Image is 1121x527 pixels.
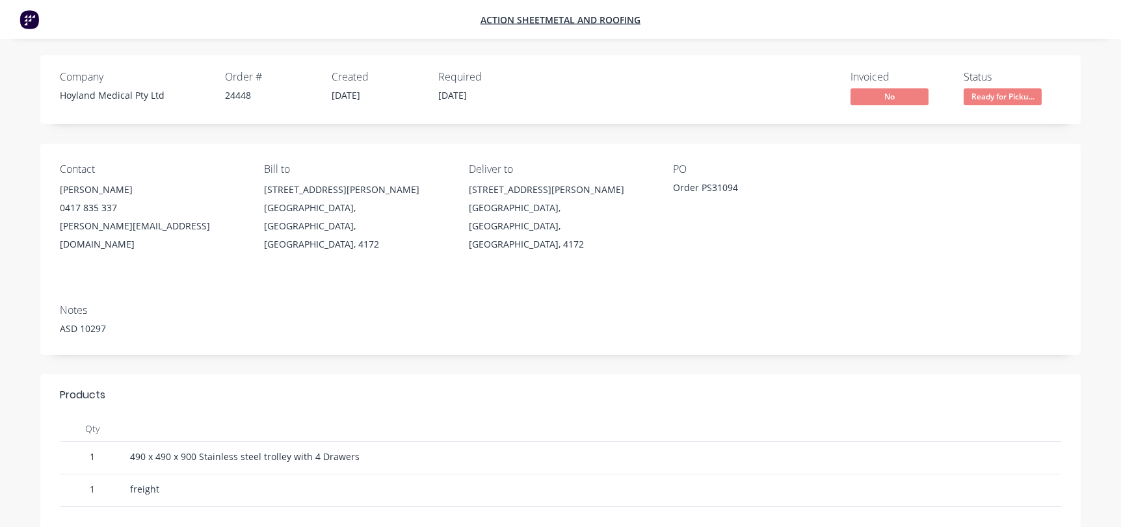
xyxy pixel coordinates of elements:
[60,88,209,102] div: Hoyland Medical Pty Ltd
[469,181,652,199] div: [STREET_ADDRESS][PERSON_NAME]
[851,71,948,83] div: Invoiced
[60,199,243,217] div: 0417 835 337
[130,450,360,463] span: 490 x 490 x 900 Stainless steel trolley with 4 Drawers
[20,10,39,29] img: Factory
[673,163,856,175] div: PO
[60,416,125,442] div: Qty
[60,181,243,253] div: [PERSON_NAME]0417 835 337[PERSON_NAME][EMAIL_ADDRESS][DOMAIN_NAME]
[264,181,447,253] div: [STREET_ADDRESS][PERSON_NAME][GEOGRAPHIC_DATA], [GEOGRAPHIC_DATA], [GEOGRAPHIC_DATA], 4172
[60,387,105,403] div: Products
[60,304,1061,316] div: Notes
[65,482,120,496] span: 1
[264,163,447,175] div: Bill to
[264,199,447,253] div: [GEOGRAPHIC_DATA], [GEOGRAPHIC_DATA], [GEOGRAPHIC_DATA], 4172
[60,217,243,253] div: [PERSON_NAME][EMAIL_ADDRESS][DOMAIN_NAME]
[469,163,652,175] div: Deliver to
[469,199,652,253] div: [GEOGRAPHIC_DATA], [GEOGRAPHIC_DATA], [GEOGRAPHIC_DATA], 4172
[481,14,640,26] a: Action Sheetmetal and Roofing
[332,71,423,83] div: Created
[332,89,360,101] span: [DATE]
[60,181,243,199] div: [PERSON_NAME]
[851,88,929,105] span: No
[438,71,529,83] div: Required
[65,450,120,463] span: 1
[964,71,1061,83] div: Status
[60,163,243,175] div: Contact
[130,483,159,495] span: freight
[964,88,1042,105] span: Ready for Picku...
[673,181,836,199] div: Order PS31094
[469,181,652,253] div: [STREET_ADDRESS][PERSON_NAME][GEOGRAPHIC_DATA], [GEOGRAPHIC_DATA], [GEOGRAPHIC_DATA], 4172
[225,71,316,83] div: Order #
[60,71,209,83] div: Company
[438,89,467,101] span: [DATE]
[225,88,316,102] div: 24448
[60,322,1061,335] div: ASD 10297
[264,181,447,199] div: [STREET_ADDRESS][PERSON_NAME]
